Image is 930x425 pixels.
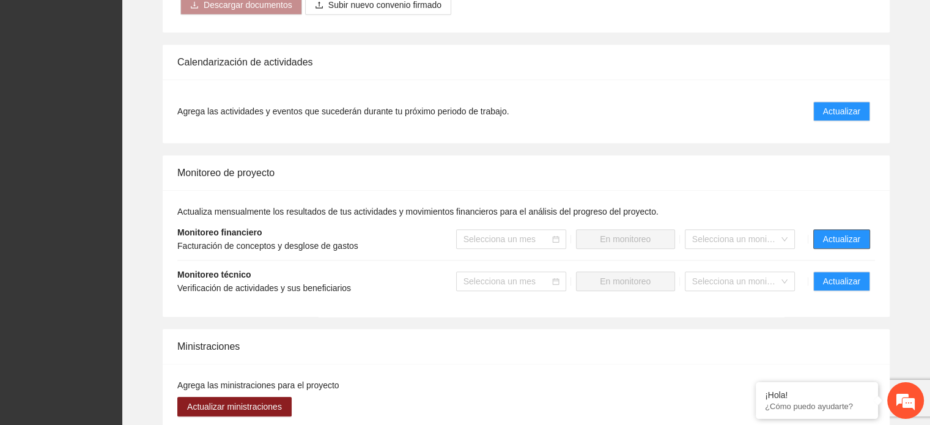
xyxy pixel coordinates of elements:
span: upload [315,1,323,10]
span: Agrega las ministraciones para el proyecto [177,380,339,390]
span: Actualizar [823,105,860,118]
div: Chatee con nosotros ahora [64,62,205,78]
span: Estamos en línea. [71,141,169,265]
div: Ministraciones [177,329,875,364]
p: ¿Cómo puedo ayudarte? [765,402,869,411]
div: Calendarización de actividades [177,45,875,79]
button: Actualizar [813,229,870,249]
span: Actualiza mensualmente los resultados de tus actividades y movimientos financieros para el anális... [177,207,659,216]
textarea: Escriba su mensaje y pulse “Intro” [6,290,233,333]
span: calendar [552,278,559,285]
div: ¡Hola! [765,390,869,400]
a: Actualizar ministraciones [177,402,292,412]
span: Agrega las actividades y eventos que sucederán durante tu próximo periodo de trabajo. [177,105,509,118]
span: download [190,1,199,10]
div: Monitoreo de proyecto [177,155,875,190]
strong: Monitoreo financiero [177,227,262,237]
strong: Monitoreo técnico [177,270,251,279]
span: Actualizar ministraciones [187,400,282,413]
span: Facturación de conceptos y desglose de gastos [177,241,358,251]
span: Verificación de actividades y sus beneficiarios [177,283,351,293]
button: Actualizar [813,272,870,291]
span: calendar [552,235,559,243]
span: Actualizar [823,232,860,246]
div: Minimizar ventana de chat en vivo [201,6,230,35]
span: Actualizar [823,275,860,288]
button: Actualizar ministraciones [177,397,292,416]
button: Actualizar [813,102,870,121]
